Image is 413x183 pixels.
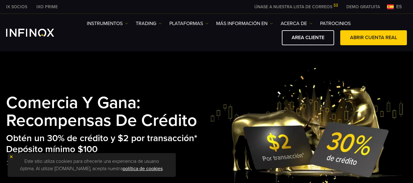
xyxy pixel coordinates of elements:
[87,20,128,27] a: Instrumentos
[9,155,13,159] img: yellow close icon
[340,30,407,45] a: ABRIR CUENTA REAL
[282,30,334,45] a: AREA CLIENTE
[394,3,404,10] span: es
[6,93,197,131] strong: Comercia y Gana: Recompensas de Crédito
[6,133,210,155] h2: Obtén un 30% de crédito y $2 por transacción* Depósito mínimo $100
[32,4,62,10] a: INFINOX
[281,20,312,27] a: ACERCA DE
[6,29,68,37] a: INFINOX Logo
[6,155,75,170] a: *Aplican Términos y Condiciones
[2,4,32,10] a: INFINOX
[11,156,173,174] p: Este sitio utiliza cookies para ofrecerle una experiencia de usuario óptima. Al utilizar [DOMAIN_...
[136,20,162,27] a: TRADING
[320,20,351,27] a: Patrocinios
[216,20,273,27] a: Más información en
[250,4,342,9] a: ÚNASE A NUESTRA LISTA DE CORREOS
[123,166,163,172] a: política de cookies
[342,4,385,10] a: INFINOX MENU
[169,20,208,27] a: PLATAFORMAS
